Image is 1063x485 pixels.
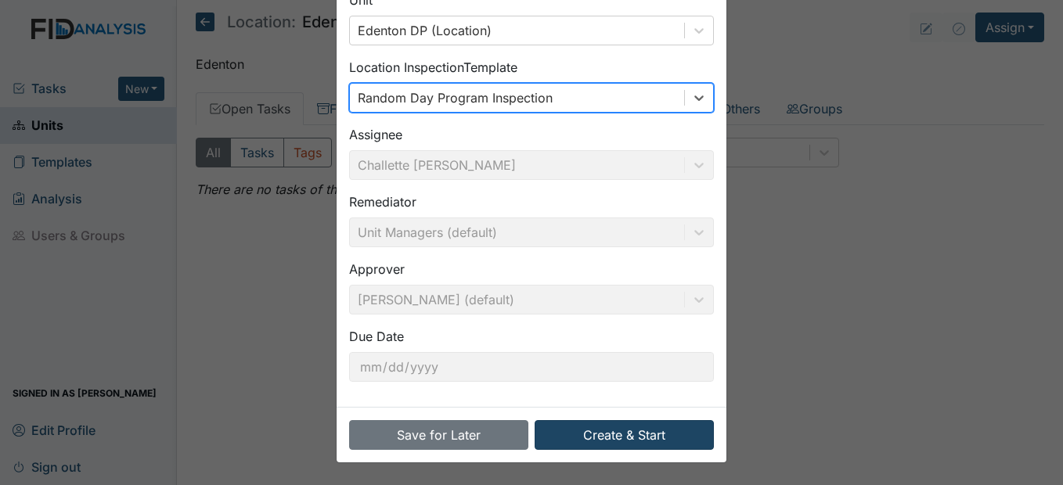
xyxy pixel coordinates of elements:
div: Edenton DP (Location) [358,21,492,40]
label: Location Inspection Template [349,58,517,77]
label: Due Date [349,327,404,346]
label: Assignee [349,125,402,144]
button: Create & Start [535,420,714,450]
div: Random Day Program Inspection [358,88,553,107]
label: Remediator [349,192,416,211]
label: Approver [349,260,405,278]
button: Save for Later [349,420,528,450]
